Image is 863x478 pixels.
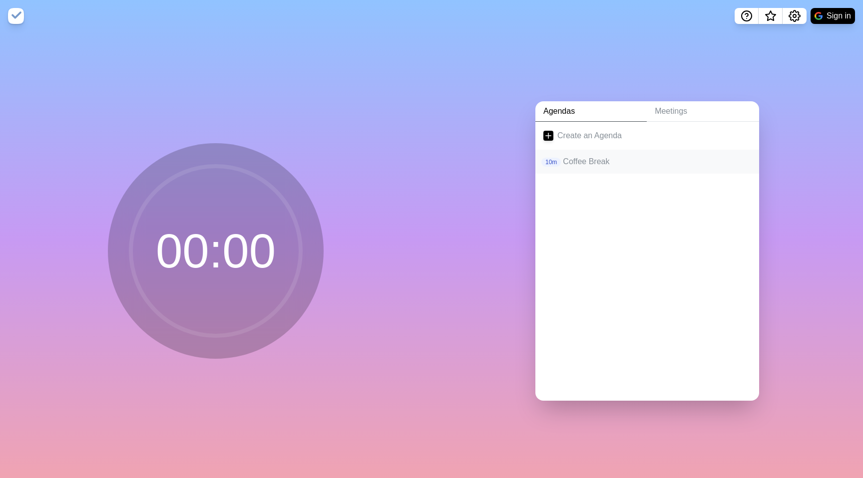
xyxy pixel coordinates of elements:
[647,101,759,122] a: Meetings
[535,122,759,150] a: Create an Agenda
[759,8,783,24] button: What’s new
[783,8,807,24] button: Settings
[8,8,24,24] img: timeblocks logo
[541,158,561,167] p: 10m
[535,101,647,122] a: Agendas
[735,8,759,24] button: Help
[563,156,751,168] p: Coffee Break
[811,8,855,24] button: Sign in
[815,12,823,20] img: google logo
